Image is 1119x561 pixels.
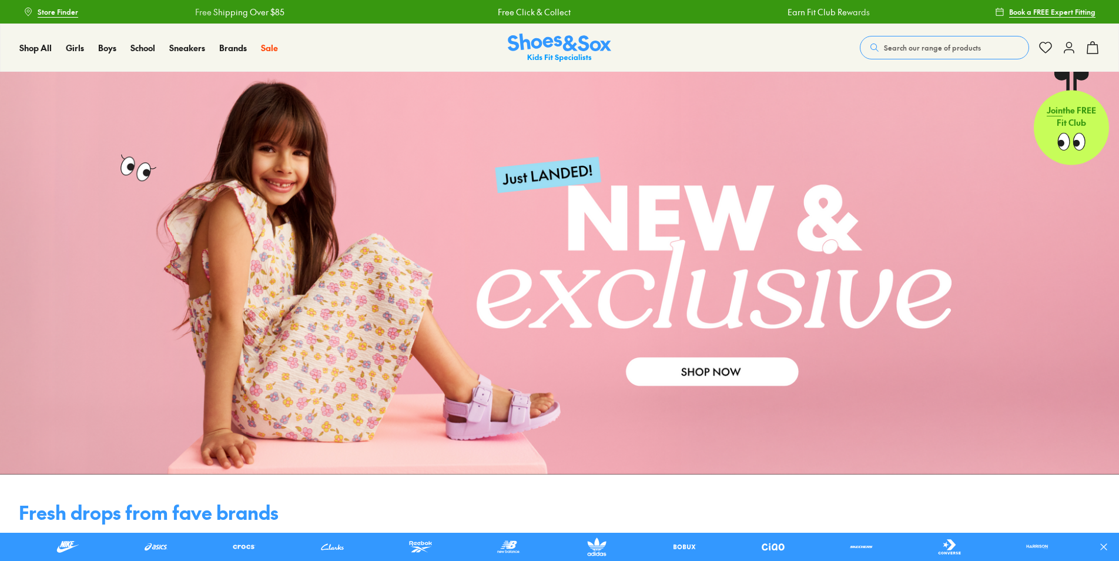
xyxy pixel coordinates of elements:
a: Book a FREE Expert Fitting [995,1,1095,22]
a: Shop All [19,42,52,54]
a: Jointhe FREE Fit Club [1034,71,1109,165]
span: Join [1047,104,1063,116]
img: SNS_Logo_Responsive.svg [508,34,611,62]
a: Earn Fit Club Rewards [783,6,865,18]
button: Search our range of products [860,36,1029,59]
a: Shoes & Sox [508,34,611,62]
span: Girls [66,42,84,54]
span: School [130,42,155,54]
a: Girls [66,42,84,54]
span: Sneakers [169,42,205,54]
a: Free Click & Collect [493,6,566,18]
span: Boys [98,42,116,54]
p: the FREE Fit Club [1034,95,1109,138]
a: Brands [219,42,247,54]
span: Search our range of products [884,42,981,53]
a: School [130,42,155,54]
span: Sale [261,42,278,54]
a: Store Finder [24,1,78,22]
a: Boys [98,42,116,54]
a: Sneakers [169,42,205,54]
span: Brands [219,42,247,54]
span: Shop All [19,42,52,54]
span: Book a FREE Expert Fitting [1009,6,1095,17]
a: Free Shipping Over $85 [190,6,280,18]
a: Sale [261,42,278,54]
span: Store Finder [38,6,78,17]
